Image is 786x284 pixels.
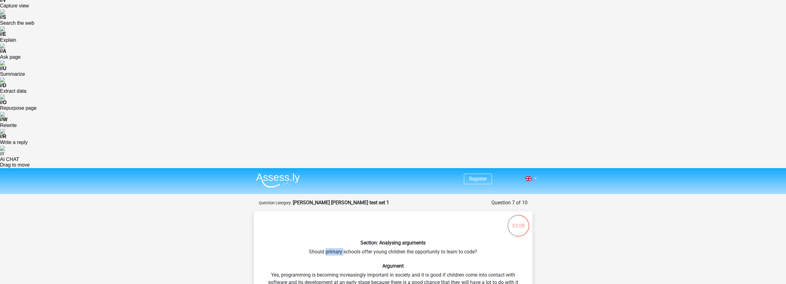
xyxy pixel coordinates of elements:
a: Register [469,176,487,182]
h6: Section: Analysing arguments [264,240,523,246]
h6: Argument [264,263,523,269]
img: Assessly [256,173,300,188]
small: Question category: [259,201,292,205]
div: 03:08 [507,214,530,230]
div: Question 7 of 10 [491,199,528,206]
strong: [PERSON_NAME] [PERSON_NAME] test set 1 [293,200,389,206]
